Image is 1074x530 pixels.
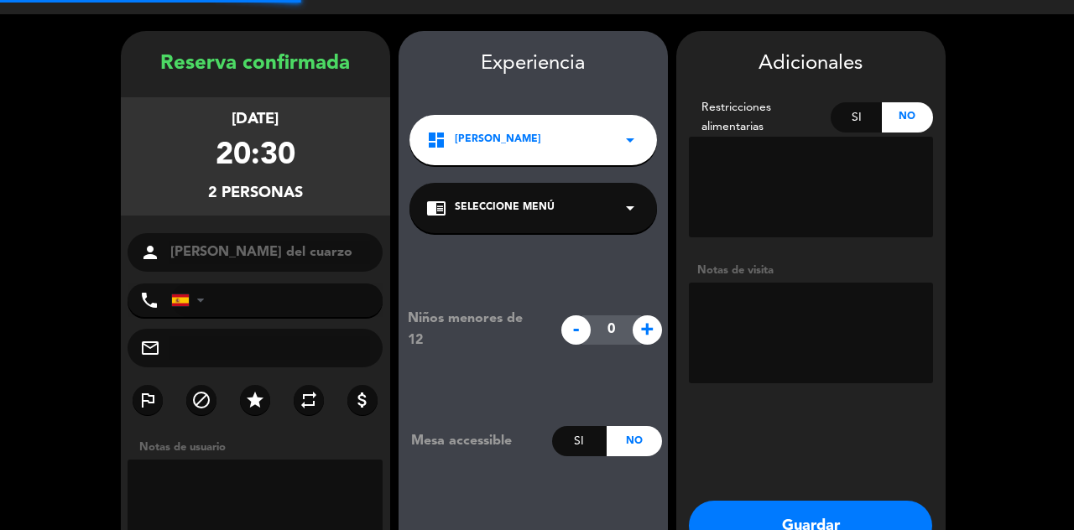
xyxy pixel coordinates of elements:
i: mail_outline [140,338,160,358]
div: Spain (España): +34 [172,284,211,316]
i: attach_money [352,390,373,410]
i: chrome_reader_mode [426,198,446,218]
i: repeat [299,390,319,410]
i: dashboard [426,130,446,150]
div: Mesa accessible [399,430,552,452]
div: Adicionales [689,48,933,81]
i: arrow_drop_down [620,198,640,218]
div: No [882,102,933,132]
div: Notas de visita [689,262,933,279]
span: Seleccione Menú [455,200,555,216]
div: Restricciones alimentarias [689,98,832,137]
div: No [607,426,661,456]
div: Si [831,102,882,132]
div: Si [552,426,607,456]
i: phone [139,290,159,310]
div: Experiencia [399,48,668,81]
div: Notas de usuario [131,439,390,456]
div: Niños menores de 12 [395,308,552,351]
i: person [140,242,160,262]
div: [DATE] [232,107,279,132]
span: + [633,315,662,345]
div: 20:30 [216,132,295,181]
div: 2 personas [208,181,303,205]
i: outlined_flag [138,390,158,410]
i: arrow_drop_down [620,130,640,150]
span: [PERSON_NAME] [455,132,541,148]
div: Reserva confirmada [121,48,390,81]
i: block [191,390,211,410]
i: star [245,390,265,410]
span: - [561,315,591,345]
